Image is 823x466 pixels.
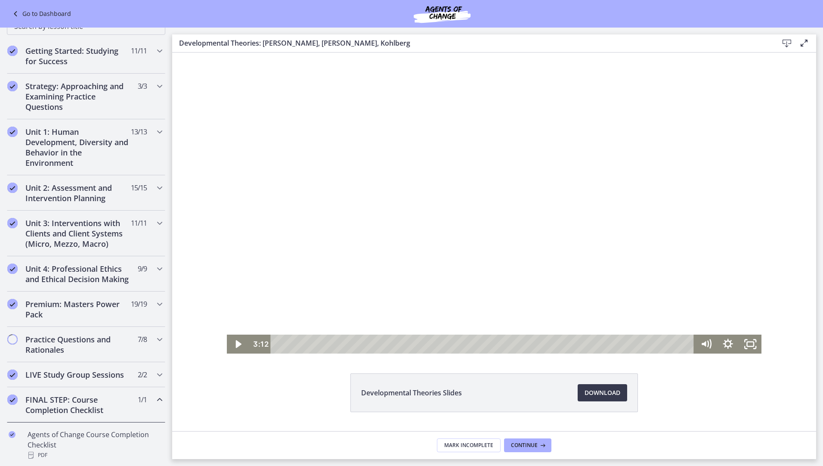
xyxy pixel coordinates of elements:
[7,264,18,274] i: Completed
[390,3,494,24] img: Agents of Change
[7,81,18,91] i: Completed
[131,46,147,56] span: 11 / 11
[25,370,130,380] h2: LIVE Study Group Sessions
[131,218,147,228] span: 11 / 11
[131,127,147,137] span: 13 / 13
[138,370,147,380] span: 2 / 2
[7,370,18,380] i: Completed
[7,218,18,228] i: Completed
[504,438,551,452] button: Continue
[25,264,130,284] h2: Unit 4: Professional Ethics and Ethical Decision Making
[7,127,18,137] i: Completed
[567,282,590,301] button: Fullscreen
[25,127,130,168] h2: Unit 1: Human Development, Diversity and Behavior in the Environment
[25,218,130,249] h2: Unit 3: Interventions with Clients and Client Systems (Micro, Mezzo, Macro)
[585,388,620,398] span: Download
[511,442,538,449] span: Continue
[25,299,130,320] h2: Premium: Masters Power Pack
[444,442,493,449] span: Mark Incomplete
[7,183,18,193] i: Completed
[138,81,147,91] span: 3 / 3
[28,429,162,460] div: Agents of Change Course Completion Checklist
[131,183,147,193] span: 15 / 15
[7,299,18,309] i: Completed
[10,9,71,19] a: Go to Dashboard
[28,450,162,460] div: PDF
[9,431,15,438] i: Completed
[437,438,501,452] button: Mark Incomplete
[25,395,130,415] h2: FINAL STEP: Course Completion Checklist
[131,299,147,309] span: 19 / 19
[138,264,147,274] span: 9 / 9
[138,395,147,405] span: 1 / 1
[7,46,18,56] i: Completed
[25,46,130,66] h2: Getting Started: Studying for Success
[545,282,567,301] button: Show settings menu
[138,334,147,345] span: 7 / 8
[172,53,816,354] iframe: Video Lesson
[25,183,130,203] h2: Unit 2: Assessment and Intervention Planning
[7,395,18,405] i: Completed
[25,334,130,355] h2: Practice Questions and Rationales
[25,81,130,112] h2: Strategy: Approaching and Examining Practice Questions
[523,282,545,301] button: Mute
[179,38,764,48] h3: Developmental Theories: [PERSON_NAME], [PERSON_NAME], Kohlberg
[578,384,627,401] a: Download
[361,388,462,398] span: Developmental Theories Slides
